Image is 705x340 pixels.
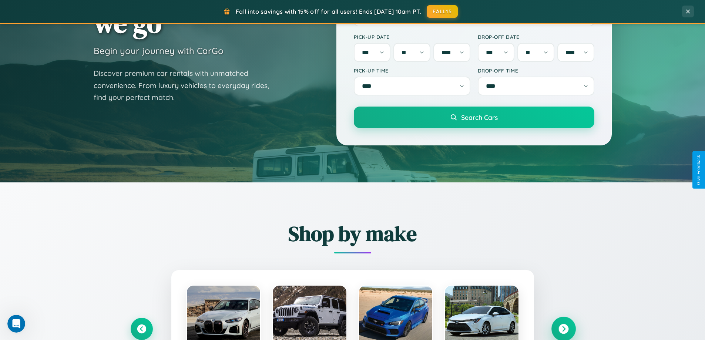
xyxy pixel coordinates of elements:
button: FALL15 [427,5,458,18]
label: Pick-up Time [354,67,470,74]
h2: Shop by make [131,219,575,248]
span: Fall into savings with 15% off for all users! Ends [DATE] 10am PT. [236,8,421,15]
button: Search Cars [354,107,594,128]
label: Pick-up Date [354,34,470,40]
iframe: Intercom live chat [7,315,25,333]
span: Search Cars [461,113,498,121]
label: Drop-off Time [478,67,594,74]
p: Discover premium car rentals with unmatched convenience. From luxury vehicles to everyday rides, ... [94,67,279,104]
h3: Begin your journey with CarGo [94,45,224,56]
label: Drop-off Date [478,34,594,40]
div: Give Feedback [696,155,701,185]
